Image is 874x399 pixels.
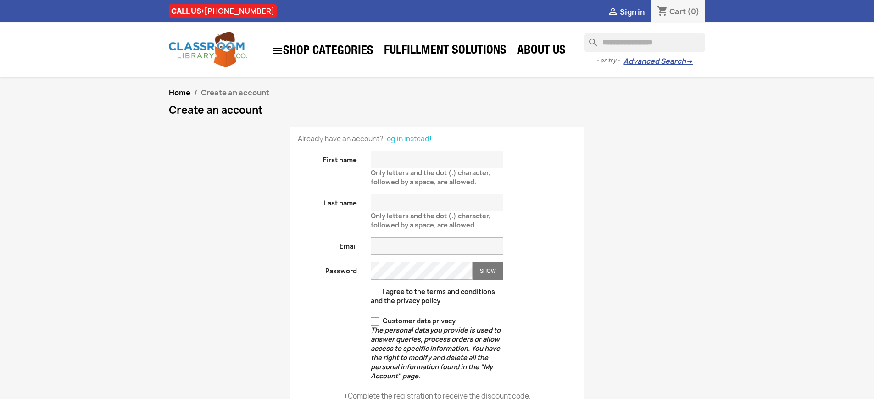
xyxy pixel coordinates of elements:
a: Fulfillment Solutions [379,42,511,61]
em: The personal data you provide is used to answer queries, process orders or allow access to specif... [371,326,501,380]
span: - or try - [596,56,623,65]
a: Advanced Search→ [623,57,693,66]
a: [PHONE_NUMBER] [204,6,274,16]
i:  [607,7,618,18]
img: Classroom Library Company [169,32,247,67]
label: Email [291,237,364,251]
input: Search [584,33,705,52]
i: shopping_cart [657,6,668,17]
label: Last name [291,194,364,208]
span: Only letters and the dot (.) character, followed by a space, are allowed. [371,165,490,186]
a:  Sign in [607,7,645,17]
i: search [584,33,595,44]
span: Only letters and the dot (.) character, followed by a space, are allowed. [371,208,490,229]
p: Already have an account? [298,134,577,144]
span: Cart [669,6,686,17]
label: Customer data privacy [371,316,503,381]
span: Sign in [620,7,645,17]
label: I agree to the terms and conditions and the privacy policy [371,287,503,305]
span: (0) [687,6,700,17]
h1: Create an account [169,105,706,116]
label: Password [291,262,364,276]
input: Password input [371,262,473,280]
a: SHOP CATEGORIES [267,41,378,61]
a: Home [169,88,190,98]
a: Log in instead! [383,134,432,144]
i:  [272,45,283,56]
div: CALL US: [169,4,277,18]
label: First name [291,151,364,165]
span: Create an account [201,88,269,98]
button: Show [473,262,503,280]
span: → [686,57,693,66]
a: About Us [512,42,570,61]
